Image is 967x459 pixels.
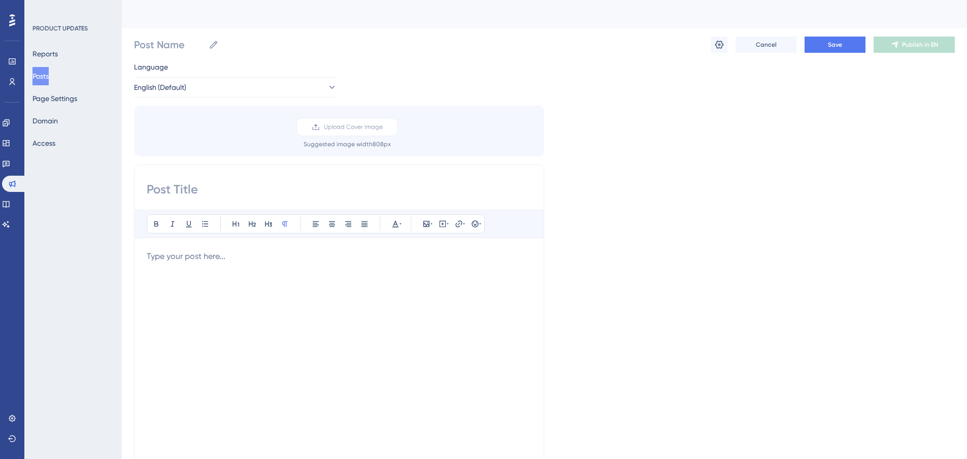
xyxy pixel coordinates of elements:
[874,37,955,53] button: Publish in EN
[756,41,777,49] span: Cancel
[828,41,842,49] span: Save
[324,123,383,131] span: Upload Cover Image
[147,181,531,198] input: Post Title
[134,81,186,93] span: English (Default)
[32,89,77,108] button: Page Settings
[736,37,796,53] button: Cancel
[304,140,391,148] div: Suggested image width 808 px
[902,41,938,49] span: Publish in EN
[134,77,337,97] button: English (Default)
[805,37,865,53] button: Save
[32,112,58,130] button: Domain
[32,24,88,32] div: PRODUCT UPDATES
[32,134,55,152] button: Access
[134,38,205,52] input: Post Name
[32,67,49,85] button: Posts
[134,61,168,73] span: Language
[32,45,58,63] button: Reports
